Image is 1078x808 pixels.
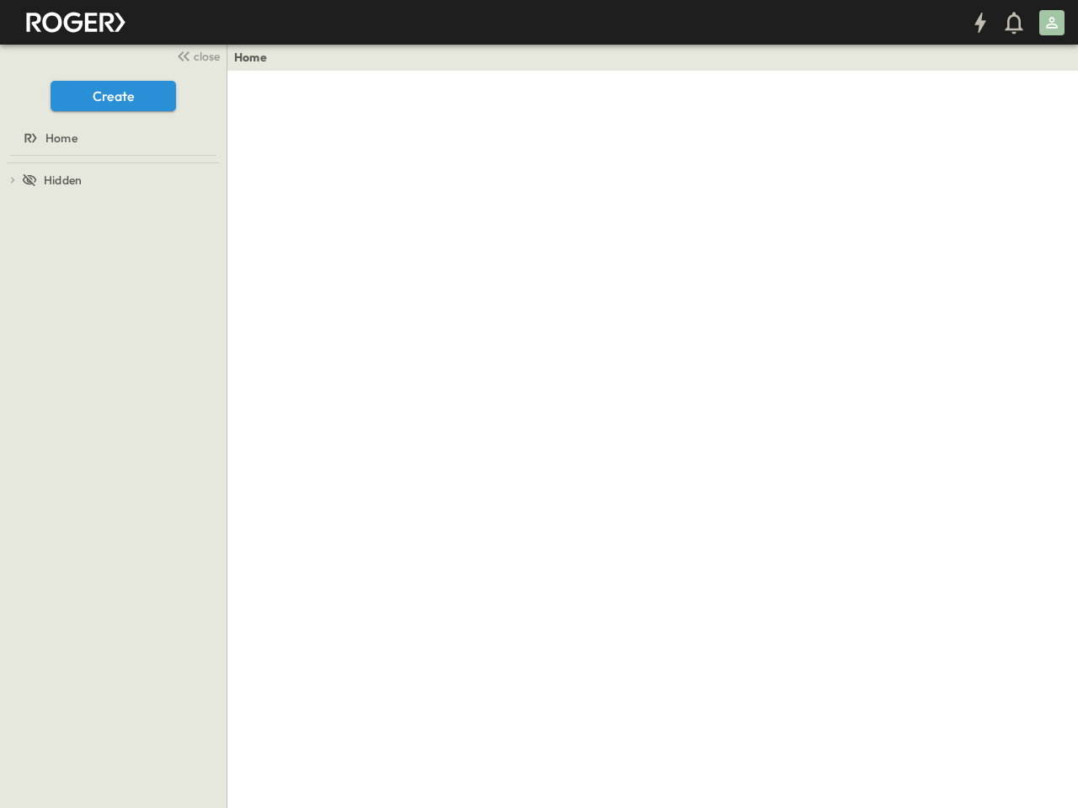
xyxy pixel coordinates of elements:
[51,81,176,111] button: Create
[234,49,267,66] a: Home
[3,126,220,150] a: Home
[234,49,277,66] nav: breadcrumbs
[194,48,220,65] span: close
[169,44,223,67] button: close
[44,172,82,189] span: Hidden
[45,130,77,146] span: Home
